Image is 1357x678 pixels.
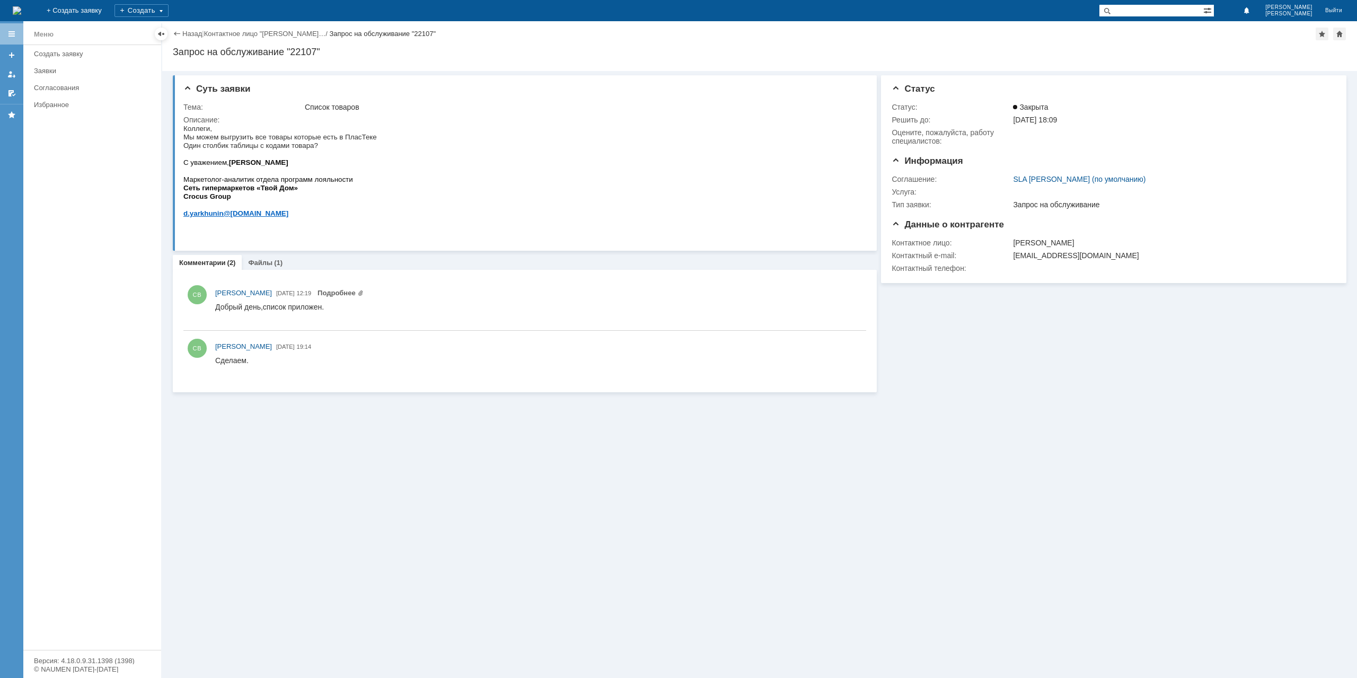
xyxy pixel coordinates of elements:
div: Согласования [34,84,155,92]
a: Комментарии [179,259,226,267]
b: [PERSON_NAME] [46,34,105,42]
span: Расширенный поиск [1203,5,1214,15]
div: Решить до: [892,116,1011,124]
a: Заявки [30,63,159,79]
a: Мои заявки [3,66,20,83]
div: / [204,30,330,38]
span: [DATE] 18:09 [1013,116,1057,124]
div: Избранное [34,101,143,109]
span: 19:14 [297,344,312,350]
a: Перейти на домашнюю страницу [13,6,21,15]
span: [PERSON_NAME] [215,289,272,297]
span: Group [27,68,48,76]
div: Тема: [183,103,303,111]
a: Создать заявку [30,46,159,62]
div: © NAUMEN [DATE]-[DATE] [34,666,151,673]
div: Запрос на обслуживание [1013,200,1329,209]
div: Сделать домашней страницей [1333,28,1346,40]
div: Контактный телефон: [892,264,1011,272]
div: Создать [114,4,169,17]
div: Добавить в избранное [1316,28,1328,40]
div: Oцените, пожалуйста, работу специалистов: [892,128,1011,145]
div: Версия: 4.18.0.9.31.1398 (1398) [34,657,151,664]
div: Список товаров [305,103,859,111]
span: Информация [892,156,963,166]
a: SLA [PERSON_NAME] (по умолчанию) [1013,175,1145,183]
span: 12:19 [297,290,312,296]
div: Создать заявку [34,50,155,58]
div: Тип заявки: [892,200,1011,209]
a: Контактное лицо "[PERSON_NAME]… [204,30,326,38]
div: Соглашение: [892,175,1011,183]
div: (2) [227,259,236,267]
div: Описание: [183,116,861,124]
a: Согласования [30,80,159,96]
div: Меню [34,28,54,41]
div: (1) [274,259,283,267]
div: [EMAIL_ADDRESS][DOMAIN_NAME] [1013,251,1329,260]
a: Файлы [248,259,272,267]
div: Заявки [34,67,155,75]
span: Суть заявки [183,84,250,94]
span: Статус [892,84,935,94]
span: [PERSON_NAME] [1265,11,1312,17]
a: [PERSON_NAME] [215,288,272,298]
img: logo [13,6,21,15]
a: Создать заявку [3,47,20,64]
span: [DATE] [276,290,295,296]
div: | [202,29,204,37]
div: Запрос на обслуживание "22107" [173,47,1346,57]
span: Закрыта [1013,103,1048,111]
a: [PERSON_NAME] [215,341,272,352]
span: [DATE] [276,344,295,350]
div: Услуга: [892,188,1011,196]
div: Статус: [892,103,1011,111]
span: Данные о контрагенте [892,219,1004,230]
span: @[DOMAIN_NAME] [40,85,105,93]
a: Назад [182,30,202,38]
div: Контактный e-mail: [892,251,1011,260]
span: [PERSON_NAME] [215,342,272,350]
div: Запрос на обслуживание "22107" [329,30,436,38]
div: Скрыть меню [155,28,168,40]
div: [PERSON_NAME] [1013,239,1329,247]
span: [PERSON_NAME] [1265,4,1312,11]
a: Прикреплены файлы: sku.zip [318,289,364,297]
div: Контактное лицо: [892,239,1011,247]
a: Мои согласования [3,85,20,102]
